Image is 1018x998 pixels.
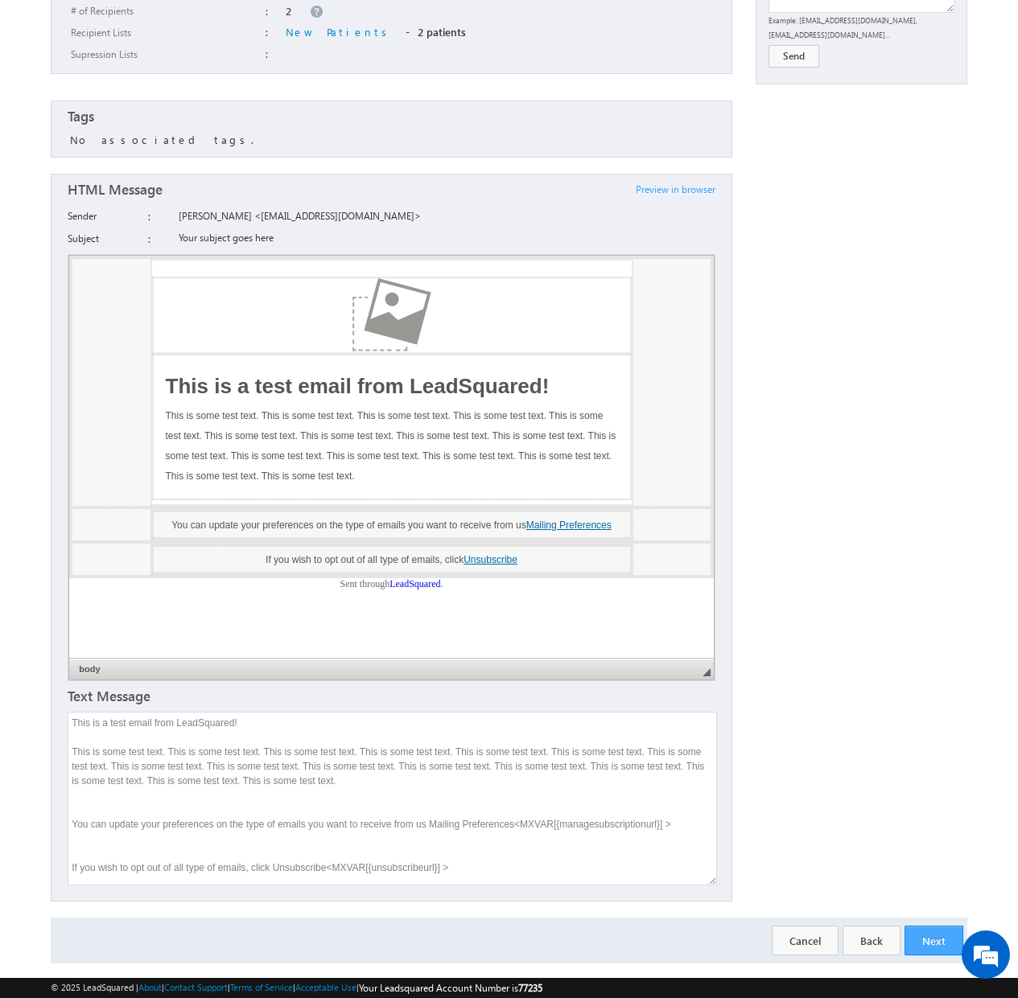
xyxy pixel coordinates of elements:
a: Preview in browser [636,183,715,197]
iframe: Rich Text Editor,HtmlContent [69,256,714,658]
a: LeadSquared [320,322,371,334]
a: New Patients [286,25,393,39]
span: 2 [286,4,291,18]
span: : [148,232,162,246]
div: Sender [68,209,162,232]
div: Subject [68,232,162,254]
button: Next [905,926,963,955]
td: Recipient Lists [68,22,262,43]
div: Example: [EMAIL_ADDRESS][DOMAIN_NAME],[EMAIL_ADDRESS][DOMAIN_NAME]... [769,13,954,42]
span: Resize [703,668,711,676]
td: : [262,43,282,65]
span: 77235 [518,982,542,994]
a: Acceptable Use [295,982,357,992]
span: © 2025 LeadSquared | | | | | [51,980,542,996]
td: : [262,22,282,43]
p: Tags [68,109,715,124]
td: Supression Lists [68,43,262,65]
a: Contact Support [164,982,228,992]
div: [PERSON_NAME] <[EMAIL_ADDRESS][DOMAIN_NAME]> [179,209,715,232]
a: About [138,982,162,992]
a: Unsubscribe [394,298,448,310]
span: : [148,209,162,224]
div: Text Message [68,681,715,708]
button: Back [843,926,901,955]
a: body element [76,662,103,676]
button: Send [769,45,819,68]
a: Terms of Service [230,982,293,992]
span: - [406,25,410,39]
textarea: This is a test email from LeadSquared! This is some test text. This is some test text. This is so... [68,712,717,885]
a: Mailing Preferences [457,264,542,275]
div: Your subject goes here [179,232,715,254]
span: You can update your preferences on the type of emails you want to receive from us [102,264,542,275]
span: If you wish to opt out of all type of emails, click [196,298,448,310]
span: No associated tags. [70,133,253,146]
td: : [262,1,282,22]
span: Your Leadsquared Account Number is [359,982,542,994]
td: # of Recipients [68,1,262,22]
div: HTML Message [68,183,715,209]
button: Cancel [772,926,839,955]
span: 2 patients [418,25,466,39]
